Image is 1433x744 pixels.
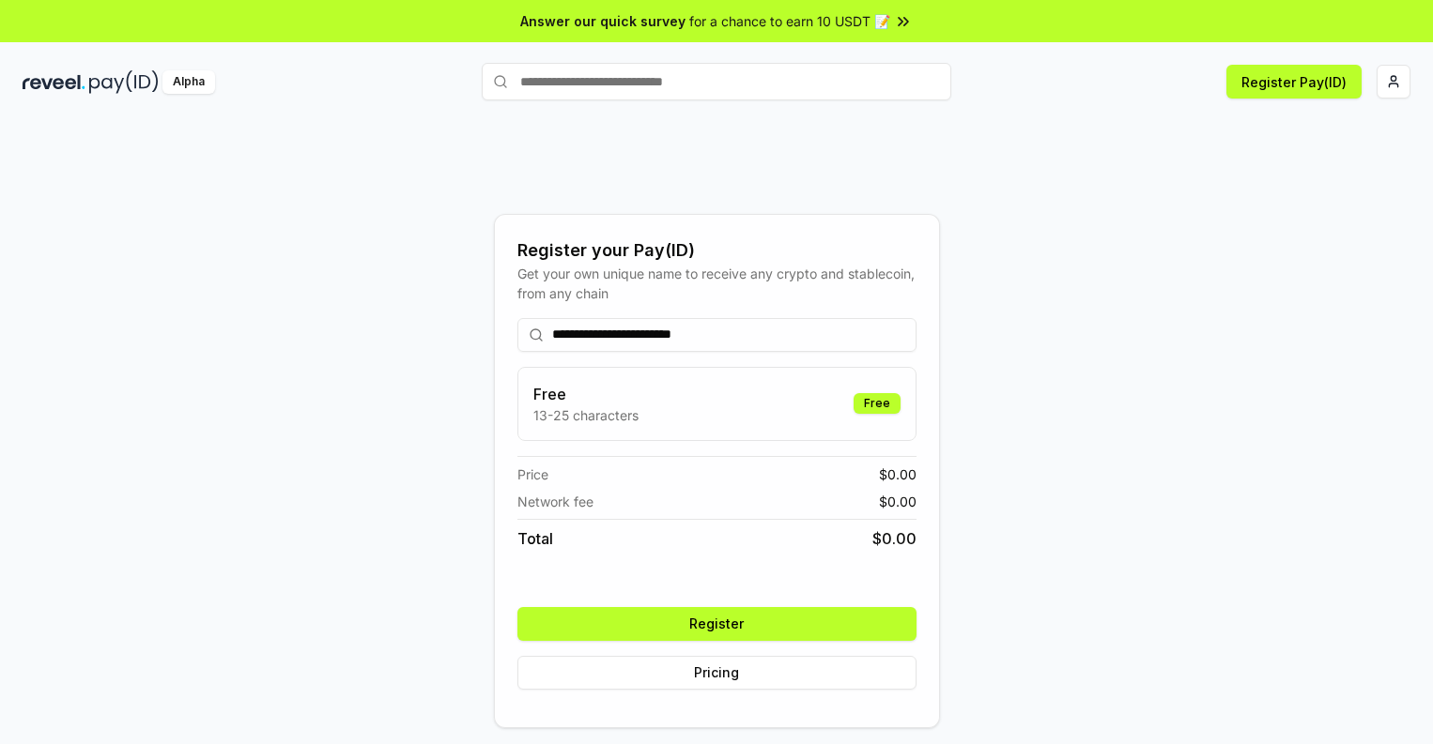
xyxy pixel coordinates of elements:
[517,264,917,303] div: Get your own unique name to receive any crypto and stablecoin, from any chain
[517,237,917,264] div: Register your Pay(ID)
[517,492,593,511] span: Network fee
[879,464,917,484] span: $ 0.00
[689,11,890,31] span: for a chance to earn 10 USDT 📝
[872,527,917,550] span: $ 0.00
[517,527,553,550] span: Total
[1226,65,1362,99] button: Register Pay(ID)
[517,656,917,690] button: Pricing
[89,70,159,94] img: pay_id
[520,11,686,31] span: Answer our quick survey
[517,607,917,641] button: Register
[23,70,85,94] img: reveel_dark
[162,70,215,94] div: Alpha
[533,383,639,405] h3: Free
[517,464,548,484] span: Price
[533,405,639,425] p: 13-25 characters
[854,393,901,414] div: Free
[879,492,917,511] span: $ 0.00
